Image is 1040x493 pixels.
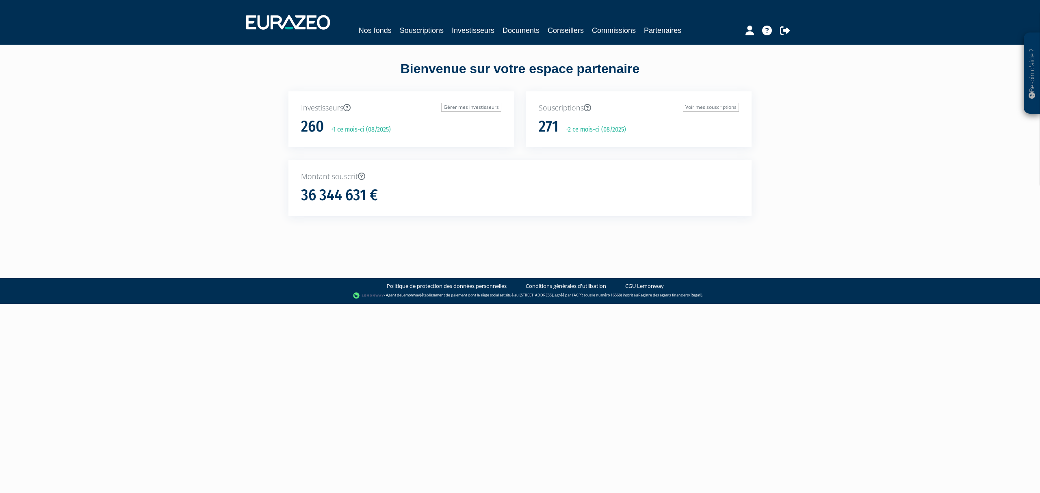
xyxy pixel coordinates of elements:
[8,292,1032,300] div: - Agent de (établissement de paiement dont le siège social est situé au [STREET_ADDRESS], agréé p...
[301,171,739,182] p: Montant souscrit
[301,118,324,135] h1: 260
[644,25,681,36] a: Partenaires
[503,25,539,36] a: Documents
[441,103,501,112] a: Gérer mes investisseurs
[560,125,626,134] p: +2 ce mois-ci (08/2025)
[401,292,420,298] a: Lemonway
[301,103,501,113] p: Investisseurs
[526,282,606,290] a: Conditions générales d'utilisation
[539,103,739,113] p: Souscriptions
[452,25,494,36] a: Investisseurs
[1027,37,1037,110] p: Besoin d'aide ?
[282,60,758,91] div: Bienvenue sur votre espace partenaire
[359,25,392,36] a: Nos fonds
[301,187,378,204] h1: 36 344 631 €
[548,25,584,36] a: Conseillers
[625,282,664,290] a: CGU Lemonway
[387,282,507,290] a: Politique de protection des données personnelles
[592,25,636,36] a: Commissions
[325,125,391,134] p: +1 ce mois-ci (08/2025)
[683,103,739,112] a: Voir mes souscriptions
[638,292,702,298] a: Registre des agents financiers (Regafi)
[353,292,384,300] img: logo-lemonway.png
[400,25,444,36] a: Souscriptions
[539,118,559,135] h1: 271
[246,15,330,30] img: 1732889491-logotype_eurazeo_blanc_rvb.png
